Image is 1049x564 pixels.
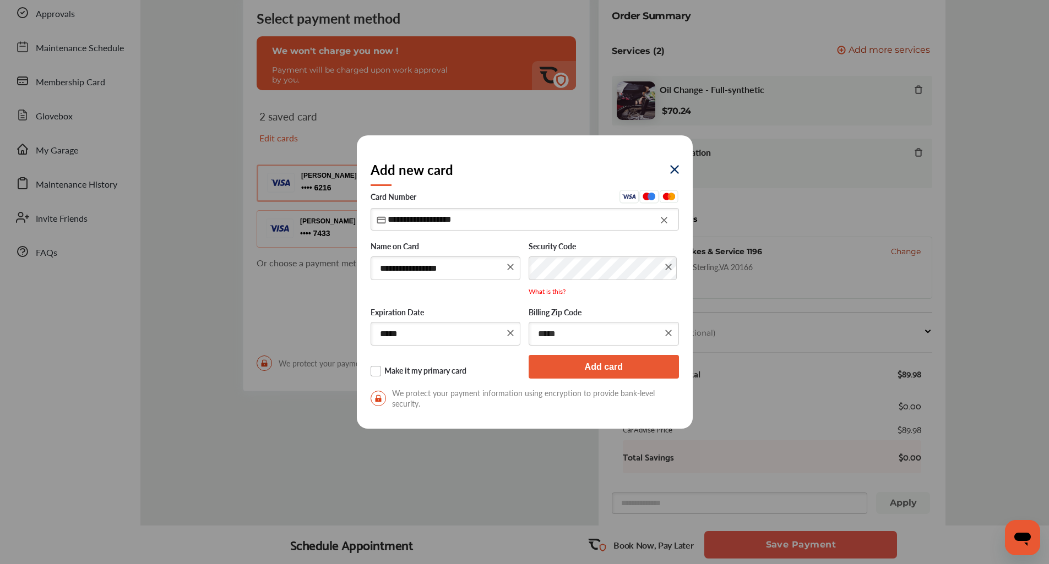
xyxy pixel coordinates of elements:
label: Security Code [529,242,679,253]
label: Card Number [371,190,679,207]
label: Name on Card [371,242,521,253]
span: We protect your payment information using encryption to provide bank-level security. [371,388,679,409]
img: Mastercard.eb291d48.svg [659,190,679,204]
label: Make it my primary card [371,366,521,377]
label: Expiration Date [371,308,521,319]
p: What is this? [529,287,679,296]
img: eYXu4VuQffQpPoAAAAASUVORK5CYII= [670,165,679,174]
button: Add card [529,355,679,379]
img: secure-lock [371,391,386,406]
img: Maestro.aa0500b2.svg [639,190,659,204]
h2: Add new card [371,160,453,179]
label: Billing Zip Code [529,308,679,319]
iframe: Button to launch messaging window [1005,520,1040,555]
img: Visa.45ceafba.svg [619,190,639,204]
